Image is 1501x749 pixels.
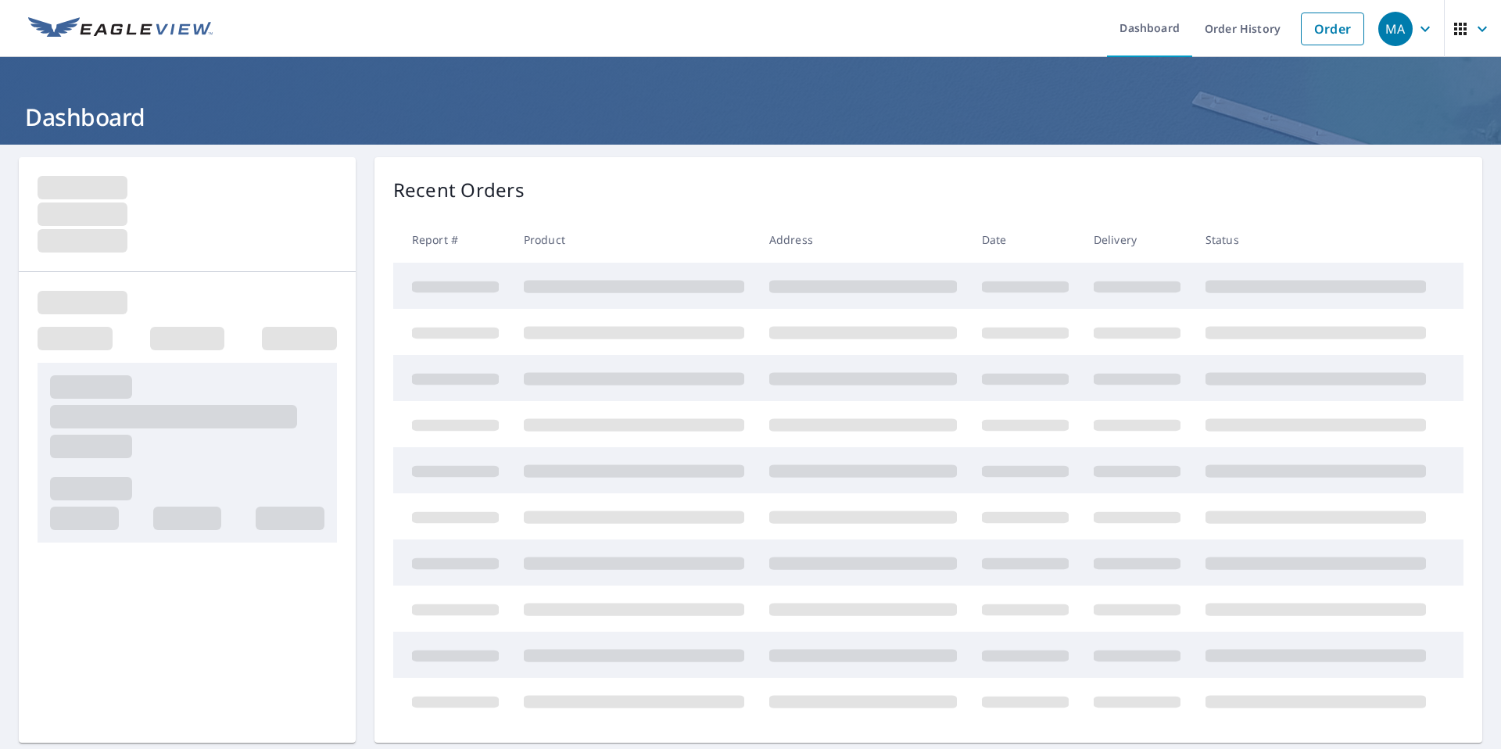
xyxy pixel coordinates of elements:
th: Date [969,217,1081,263]
h1: Dashboard [19,101,1482,133]
p: Recent Orders [393,176,525,204]
th: Product [511,217,757,263]
th: Status [1193,217,1438,263]
div: MA [1378,12,1413,46]
a: Order [1301,13,1364,45]
th: Report # [393,217,511,263]
th: Delivery [1081,217,1193,263]
th: Address [757,217,969,263]
img: EV Logo [28,17,213,41]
